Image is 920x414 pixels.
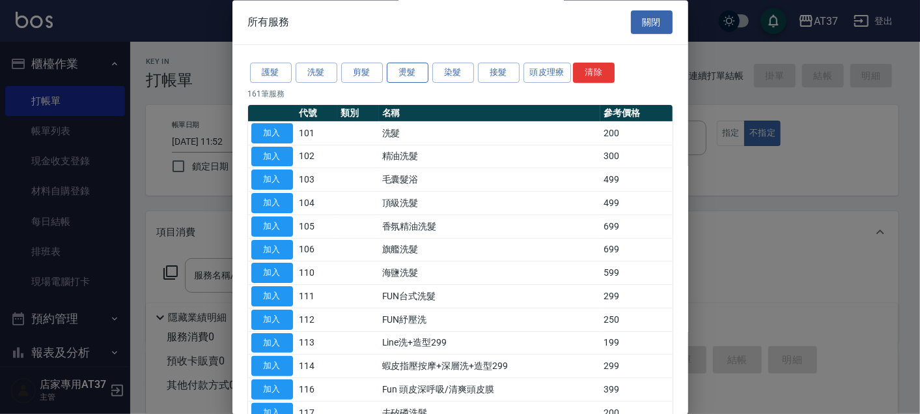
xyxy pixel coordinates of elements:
th: 類別 [337,105,379,122]
button: 加入 [251,287,293,307]
td: 299 [600,285,672,308]
td: 101 [296,122,338,145]
td: 103 [296,168,338,192]
td: FUN台式洗髮 [379,285,601,308]
button: 關閉 [631,10,673,35]
td: 蝦皮指壓按摩+深層洗+造型299 [379,355,601,378]
td: 699 [600,215,672,239]
td: 106 [296,239,338,262]
button: 燙髮 [387,63,428,83]
button: 染髮 [432,63,474,83]
button: 護髮 [250,63,292,83]
button: 加入 [251,170,293,190]
td: 300 [600,145,672,169]
button: 清除 [573,63,615,83]
td: 香氛精油洗髮 [379,215,601,239]
th: 代號 [296,105,338,122]
button: 加入 [251,194,293,214]
button: 剪髮 [341,63,383,83]
button: 加入 [251,333,293,353]
td: 399 [600,378,672,402]
button: 頭皮理療 [523,63,572,83]
td: 104 [296,192,338,215]
button: 洗髮 [296,63,337,83]
td: 111 [296,285,338,308]
button: 加入 [251,357,293,377]
td: 499 [600,168,672,192]
td: 699 [600,239,672,262]
td: 114 [296,355,338,378]
td: 199 [600,332,672,355]
button: 加入 [251,310,293,330]
p: 161 筆服務 [248,88,673,100]
button: 加入 [251,147,293,167]
td: 113 [296,332,338,355]
button: 加入 [251,240,293,260]
td: 250 [600,308,672,332]
span: 所有服務 [248,16,290,29]
th: 參考價格 [600,105,672,122]
td: 102 [296,145,338,169]
td: 116 [296,378,338,402]
td: 110 [296,261,338,285]
td: 頂級洗髮 [379,192,601,215]
button: 加入 [251,380,293,400]
td: Line洗+造型299 [379,332,601,355]
button: 加入 [251,216,293,237]
td: 499 [600,192,672,215]
td: 200 [600,122,672,145]
td: 精油洗髮 [379,145,601,169]
td: 洗髮 [379,122,601,145]
td: 105 [296,215,338,239]
td: 112 [296,308,338,332]
td: Fun 頭皮深呼吸/清爽頭皮膜 [379,378,601,402]
td: 海鹽洗髮 [379,261,601,285]
button: 加入 [251,123,293,143]
td: 299 [600,355,672,378]
td: 599 [600,261,672,285]
td: 旗艦洗髮 [379,239,601,262]
td: FUN紓壓洗 [379,308,601,332]
th: 名稱 [379,105,601,122]
td: 毛囊髮浴 [379,168,601,192]
button: 接髮 [478,63,520,83]
button: 加入 [251,263,293,284]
